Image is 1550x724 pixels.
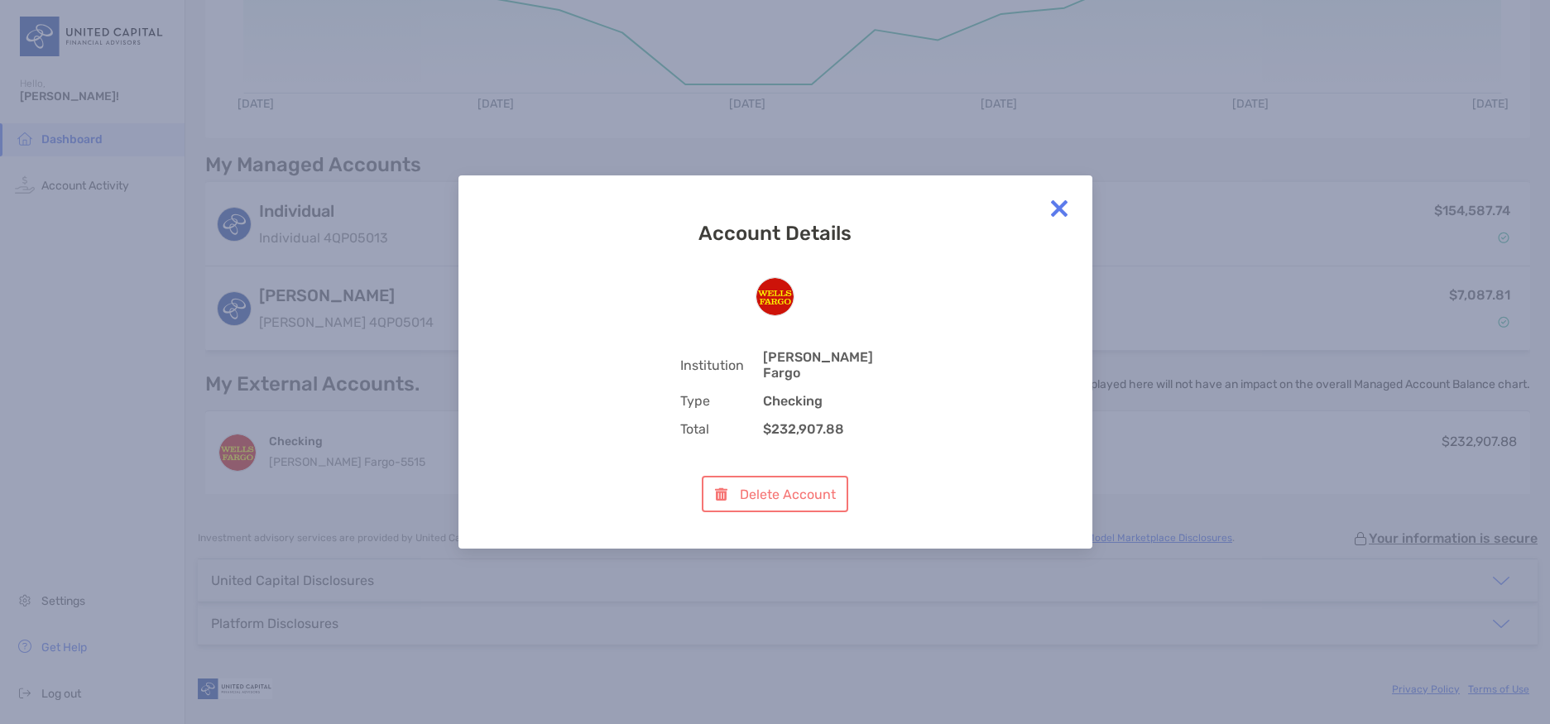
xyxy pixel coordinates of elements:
button: Delete Account [702,476,848,512]
b: $232,907.88 [763,421,844,437]
img: Wells Fargo [756,278,794,315]
b: Checking [763,393,823,409]
span: Type [680,393,763,409]
b: [PERSON_NAME] Fargo [763,349,873,381]
span: Institution [680,357,763,373]
img: button icon [714,487,727,501]
span: Total [680,421,763,437]
h3: Account Details [631,222,920,245]
img: close modal icon [1043,192,1076,225]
